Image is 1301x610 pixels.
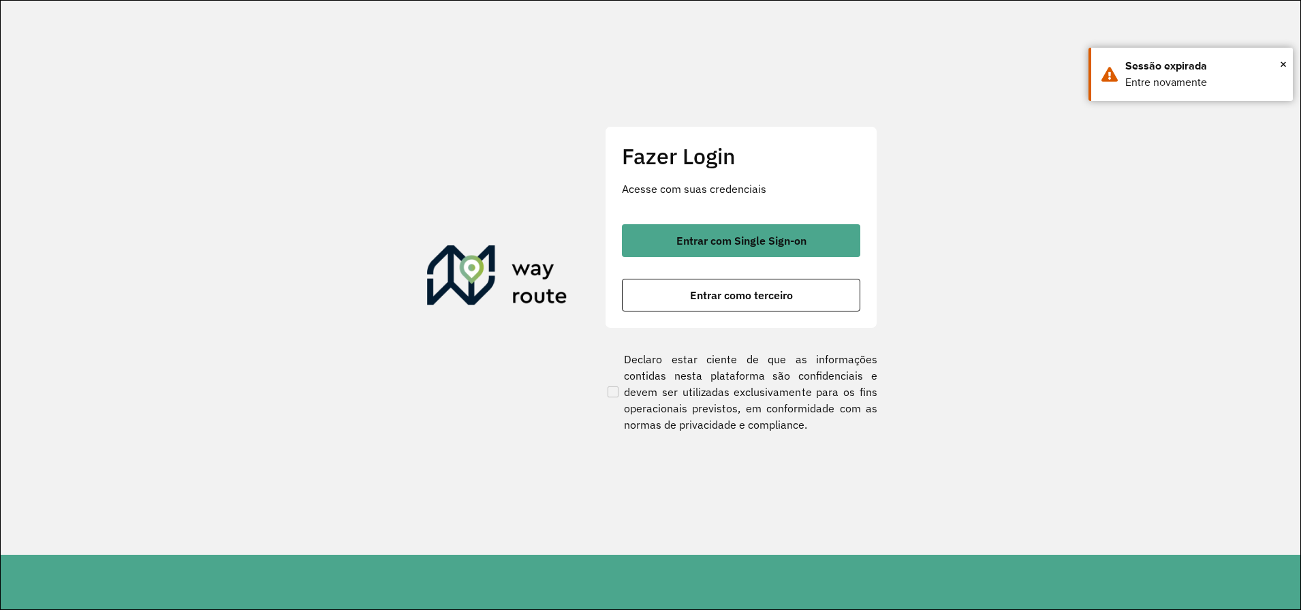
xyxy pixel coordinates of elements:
[690,290,793,301] span: Entrar como terceiro
[1280,54,1287,74] span: ×
[1125,74,1283,91] div: Entre novamente
[1125,58,1283,74] div: Sessão expirada
[622,224,860,257] button: button
[427,245,567,311] img: Roteirizador AmbevTech
[1280,54,1287,74] button: Close
[622,143,860,169] h2: Fazer Login
[605,351,877,433] label: Declaro estar ciente de que as informações contidas nesta plataforma são confidenciais e devem se...
[622,279,860,311] button: button
[676,235,806,246] span: Entrar com Single Sign-on
[622,181,860,197] p: Acesse com suas credenciais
